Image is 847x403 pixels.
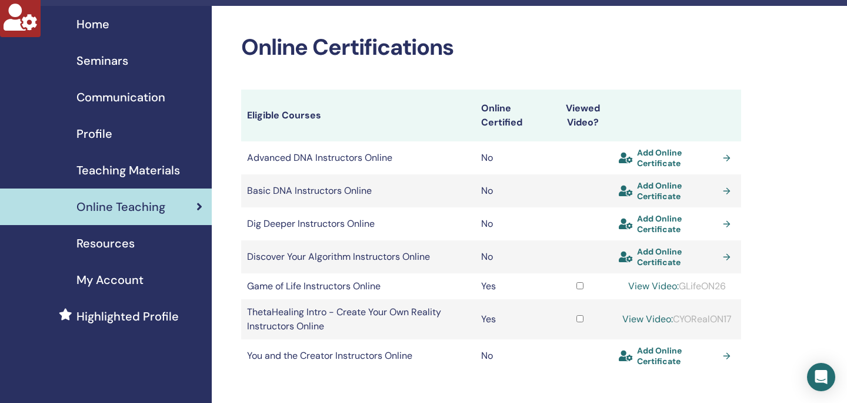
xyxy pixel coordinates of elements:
div: CYORealON17 [619,312,735,326]
div: Open Intercom Messenger [807,363,835,391]
span: Resources [76,234,135,252]
a: Add Online Certificate [619,213,735,234]
span: Add Online Certificate [637,213,718,234]
td: Discover Your Algorithm Instructors Online [241,240,475,273]
a: View Video: [628,280,679,292]
span: Add Online Certificate [637,345,718,366]
td: Dig Deeper Instructors Online [241,207,475,240]
span: Add Online Certificate [637,147,718,169]
div: GLifeON26 [619,279,735,293]
span: Home [76,15,109,33]
td: No [475,174,547,207]
span: Highlighted Profile [76,308,179,325]
th: Online Certified [475,90,547,141]
span: Seminars [76,52,128,70]
span: Communication [76,88,165,106]
a: View Video: [622,313,673,325]
td: No [475,207,547,240]
td: You and the Creator Instructors Online [241,339,475,372]
td: Game of Life Instructors Online [241,273,475,299]
td: No [475,141,547,174]
span: My Account [76,271,144,289]
td: No [475,339,547,372]
a: Add Online Certificate [619,345,735,366]
td: No [475,240,547,273]
span: Profile [76,125,112,143]
span: Add Online Certificate [637,180,718,201]
a: Add Online Certificate [619,180,735,201]
td: ThetaHealing Intro - Create Your Own Reality Instructors Online [241,299,475,339]
th: Eligible Courses [241,90,475,141]
th: Viewed Video? [547,90,613,141]
td: Basic DNA Instructors Online [241,174,475,207]
td: Yes [475,299,547,339]
h2: Online Certifications [241,34,741,61]
td: Yes [475,273,547,299]
a: Add Online Certificate [619,246,735,267]
td: Advanced DNA Instructors Online [241,141,475,174]
span: Add Online Certificate [637,246,718,267]
span: Teaching Materials [76,161,180,179]
a: Add Online Certificate [619,147,735,169]
span: Online Teaching [76,198,165,216]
